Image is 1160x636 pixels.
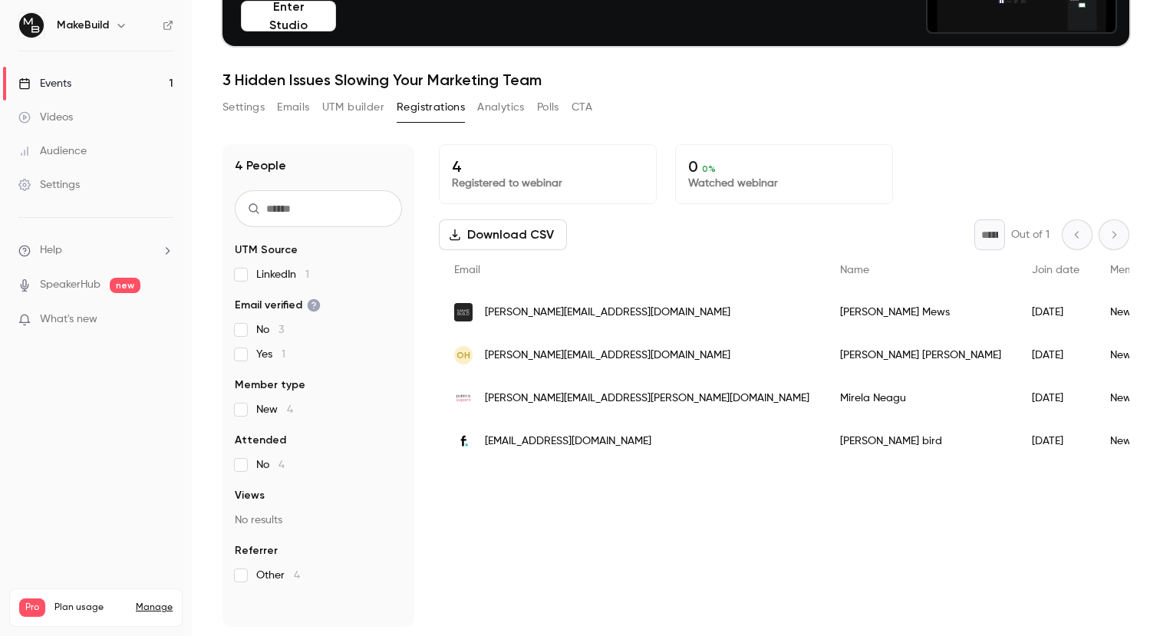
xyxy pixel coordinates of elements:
[485,390,809,407] span: [PERSON_NAME][EMAIL_ADDRESS][PERSON_NAME][DOMAIN_NAME]
[572,95,592,120] button: CTA
[452,157,644,176] p: 4
[18,177,80,193] div: Settings
[305,269,309,280] span: 1
[18,76,71,91] div: Events
[456,348,470,362] span: OH
[1017,420,1095,463] div: [DATE]
[688,176,880,191] p: Watched webinar
[136,601,173,614] a: Manage
[825,420,1017,463] div: [PERSON_NAME] bird
[1017,377,1095,420] div: [DATE]
[454,303,473,321] img: makebuild.studio
[485,348,730,364] span: [PERSON_NAME][EMAIL_ADDRESS][DOMAIN_NAME]
[294,570,300,581] span: 4
[235,488,265,503] span: Views
[256,347,285,362] span: Yes
[278,460,285,470] span: 4
[57,18,109,33] h6: MakeBuild
[18,143,87,159] div: Audience
[825,377,1017,420] div: Mirela Neagu
[322,95,384,120] button: UTM builder
[40,311,97,328] span: What's new
[477,95,525,120] button: Analytics
[485,433,651,450] span: [EMAIL_ADDRESS][DOMAIN_NAME]
[235,377,305,393] span: Member type
[825,291,1017,334] div: [PERSON_NAME] Mews
[537,95,559,120] button: Polls
[18,242,173,259] li: help-dropdown-opener
[452,176,644,191] p: Registered to webinar
[222,71,1129,89] h1: 3 Hidden Issues Slowing Your Marketing Team
[235,512,402,528] p: No results
[241,1,336,31] button: Enter Studio
[256,402,293,417] span: New
[702,163,716,174] span: 0 %
[235,298,321,313] span: Email verified
[222,95,265,120] button: Settings
[1017,291,1095,334] div: [DATE]
[110,278,140,293] span: new
[454,265,480,275] span: Email
[155,313,173,327] iframe: Noticeable Trigger
[256,457,285,473] span: No
[397,95,465,120] button: Registrations
[1017,334,1095,377] div: [DATE]
[40,242,62,259] span: Help
[840,265,869,275] span: Name
[235,157,286,175] h1: 4 People
[235,242,298,258] span: UTM Source
[256,267,309,282] span: LinkedIn
[278,325,284,335] span: 3
[54,601,127,614] span: Plan usage
[235,433,286,448] span: Attended
[485,305,730,321] span: [PERSON_NAME][EMAIL_ADDRESS][DOMAIN_NAME]
[282,349,285,360] span: 1
[277,95,309,120] button: Emails
[454,432,473,450] img: fiskaly.com
[825,334,1017,377] div: [PERSON_NAME] [PERSON_NAME]
[18,110,73,125] div: Videos
[40,277,101,293] a: SpeakerHub
[256,322,284,338] span: No
[1032,265,1079,275] span: Join date
[235,543,278,559] span: Referrer
[439,219,567,250] button: Download CSV
[19,13,44,38] img: MakeBuild
[235,242,402,583] section: facet-groups
[688,157,880,176] p: 0
[19,598,45,617] span: Pro
[1011,227,1050,242] p: Out of 1
[256,568,300,583] span: Other
[454,389,473,407] img: publicissapient.com
[287,404,293,415] span: 4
